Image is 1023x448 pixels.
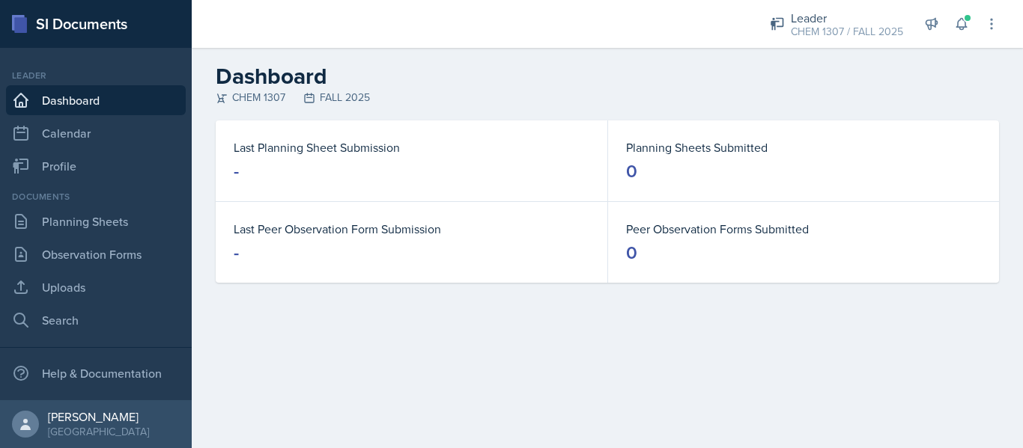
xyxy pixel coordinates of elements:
[6,239,186,269] a: Observation Forms
[6,85,186,115] a: Dashboard
[216,63,999,90] h2: Dashboard
[6,190,186,203] div: Documents
[216,90,999,105] div: CHEM 1307 FALL 2025
[6,151,186,181] a: Profile
[626,220,981,238] dt: Peer Observation Forms Submitted
[6,69,186,82] div: Leader
[48,409,149,424] div: [PERSON_NAME]
[626,241,637,265] div: 0
[6,305,186,335] a: Search
[6,272,186,302] a: Uploads
[234,220,589,238] dt: Last Peer Observation Form Submission
[626,159,637,183] div: 0
[791,24,903,40] div: CHEM 1307 / FALL 2025
[234,241,239,265] div: -
[6,358,186,388] div: Help & Documentation
[234,159,239,183] div: -
[6,206,186,236] a: Planning Sheets
[48,424,149,439] div: [GEOGRAPHIC_DATA]
[626,138,981,156] dt: Planning Sheets Submitted
[791,9,903,27] div: Leader
[234,138,589,156] dt: Last Planning Sheet Submission
[6,118,186,148] a: Calendar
